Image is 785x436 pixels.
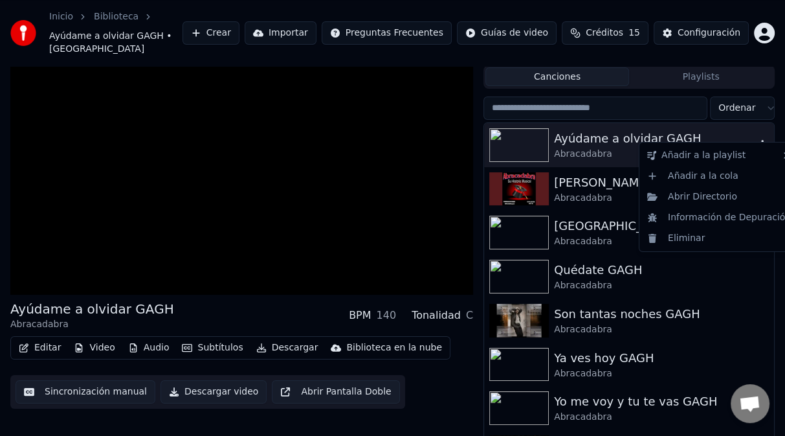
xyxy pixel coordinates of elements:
[251,339,324,357] button: Descargar
[322,21,452,45] button: Preguntas Frecuentes
[272,380,399,404] button: Abrir Pantalla Doble
[10,300,174,318] div: Ayúdame a olvidar GAGH
[412,308,461,323] div: Tonalidad
[554,411,769,424] div: Abracadabra
[49,30,182,56] span: Ayúdame a olvidar GAGH • [GEOGRAPHIC_DATA]
[457,21,557,45] button: Guías de video
[628,27,640,40] span: 15
[554,130,756,148] div: Ayúdame a olvidar GAGH
[718,102,755,115] span: Ordenar
[69,339,120,357] button: Video
[554,174,769,192] div: [PERSON_NAME]
[245,21,316,45] button: Importar
[177,339,248,357] button: Subtítulos
[123,339,175,357] button: Audio
[49,10,182,56] nav: breadcrumb
[14,339,66,357] button: Editar
[94,10,138,23] a: Biblioteca
[49,10,73,23] a: Inicio
[554,192,769,205] div: Abracadabra
[629,67,773,86] button: Playlists
[562,21,648,45] button: Créditos15
[466,308,473,323] div: C
[16,380,155,404] button: Sincronización manual
[160,380,267,404] button: Descargar video
[554,261,769,279] div: Quédate GAGH
[678,27,740,40] div: Configuración
[554,349,769,367] div: Ya ves hoy GAGH
[731,384,769,423] div: Chat abierto
[376,308,396,323] div: 140
[654,21,749,45] button: Configuración
[554,305,769,323] div: Son tantas noches GAGH
[554,217,769,235] div: [GEOGRAPHIC_DATA]
[554,367,769,380] div: Abracadabra
[10,318,174,331] div: Abracadabra
[554,279,769,292] div: Abracadabra
[485,67,629,86] button: Canciones
[182,21,239,45] button: Crear
[349,308,371,323] div: BPM
[554,323,769,336] div: Abracadabra
[10,20,36,46] img: youka
[586,27,623,40] span: Créditos
[554,148,756,161] div: Abracadabra
[554,235,769,248] div: Abracadabra
[554,393,769,411] div: Yo me voy y tu te vas GAGH
[346,341,442,354] div: Biblioteca en la nube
